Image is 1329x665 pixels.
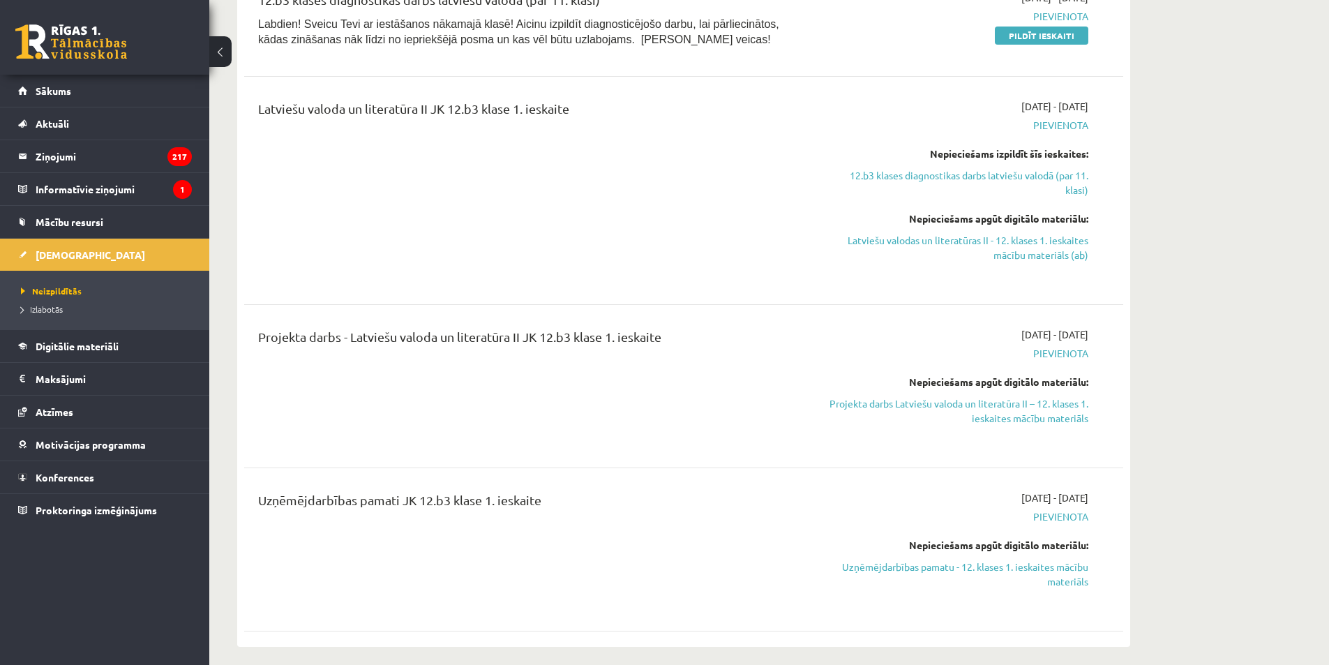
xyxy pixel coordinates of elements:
[825,375,1088,389] div: Nepieciešams apgūt digitālo materiālu:
[36,504,157,516] span: Proktoringa izmēģinājums
[18,363,192,395] a: Maksājumi
[36,471,94,484] span: Konferences
[825,396,1088,426] a: Projekta darbs Latviešu valoda un literatūra II – 12. klases 1. ieskaites mācību materiāls
[18,494,192,526] a: Proktoringa izmēģinājums
[21,304,63,315] span: Izlabotās
[825,211,1088,226] div: Nepieciešams apgūt digitālo materiālu:
[15,24,127,59] a: Rīgas 1. Tālmācības vidusskola
[258,99,804,125] div: Latviešu valoda un literatūra II JK 12.b3 klase 1. ieskaite
[36,248,145,261] span: [DEMOGRAPHIC_DATA]
[21,285,195,297] a: Neizpildītās
[21,285,82,297] span: Neizpildītās
[825,9,1088,24] span: Pievienota
[18,75,192,107] a: Sākums
[36,117,69,130] span: Aktuāli
[825,346,1088,361] span: Pievienota
[825,509,1088,524] span: Pievienota
[36,405,73,418] span: Atzīmes
[173,180,192,199] i: 1
[825,560,1088,589] a: Uzņēmējdarbības pamatu - 12. klases 1. ieskaites mācību materiāls
[18,396,192,428] a: Atzīmes
[18,173,192,205] a: Informatīvie ziņojumi1
[36,340,119,352] span: Digitālie materiāli
[18,330,192,362] a: Digitālie materiāli
[36,140,192,172] legend: Ziņojumi
[36,173,192,205] legend: Informatīvie ziņojumi
[36,216,103,228] span: Mācību resursi
[36,438,146,451] span: Motivācijas programma
[167,147,192,166] i: 217
[258,327,804,353] div: Projekta darbs - Latviešu valoda un literatūra II JK 12.b3 klase 1. ieskaite
[1021,99,1088,114] span: [DATE] - [DATE]
[18,428,192,461] a: Motivācijas programma
[258,18,779,45] span: Labdien! Sveicu Tevi ar iestāšanos nākamajā klasē! Aicinu izpildīt diagnosticējošo darbu, lai pār...
[18,140,192,172] a: Ziņojumi217
[995,27,1088,45] a: Pildīt ieskaiti
[36,84,71,97] span: Sākums
[258,491,804,516] div: Uzņēmējdarbības pamati JK 12.b3 klase 1. ieskaite
[18,107,192,140] a: Aktuāli
[21,303,195,315] a: Izlabotās
[825,168,1088,197] a: 12.b3 klases diagnostikas darbs latviešu valodā (par 11. klasi)
[1021,327,1088,342] span: [DATE] - [DATE]
[825,538,1088,553] div: Nepieciešams apgūt digitālo materiālu:
[825,147,1088,161] div: Nepieciešams izpildīt šīs ieskaites:
[18,239,192,271] a: [DEMOGRAPHIC_DATA]
[1021,491,1088,505] span: [DATE] - [DATE]
[825,233,1088,262] a: Latviešu valodas un literatūras II - 12. klases 1. ieskaites mācību materiāls (ab)
[36,363,192,395] legend: Maksājumi
[825,118,1088,133] span: Pievienota
[18,461,192,493] a: Konferences
[18,206,192,238] a: Mācību resursi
